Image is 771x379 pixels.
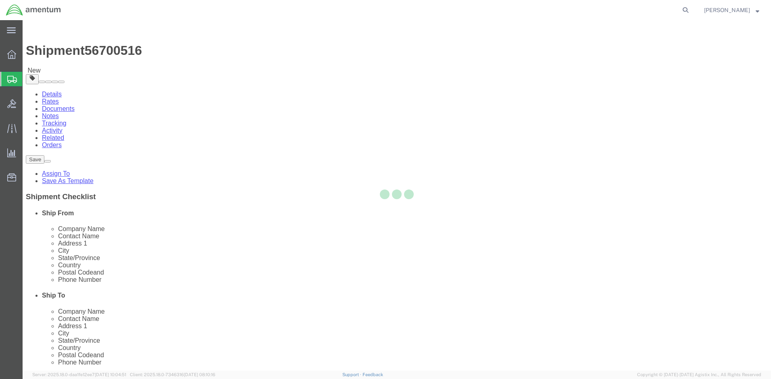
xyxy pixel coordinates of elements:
button: [PERSON_NAME] [704,5,760,15]
span: Kayla Gray [704,6,750,15]
span: Client: 2025.18.0-7346316 [130,372,215,377]
img: logo [6,4,61,16]
a: Support [342,372,363,377]
span: [DATE] 10:04:51 [95,372,126,377]
span: [DATE] 08:10:16 [184,372,215,377]
span: Copyright © [DATE]-[DATE] Agistix Inc., All Rights Reserved [637,371,761,378]
span: Server: 2025.18.0-daa1fe12ee7 [32,372,126,377]
a: Feedback [363,372,383,377]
